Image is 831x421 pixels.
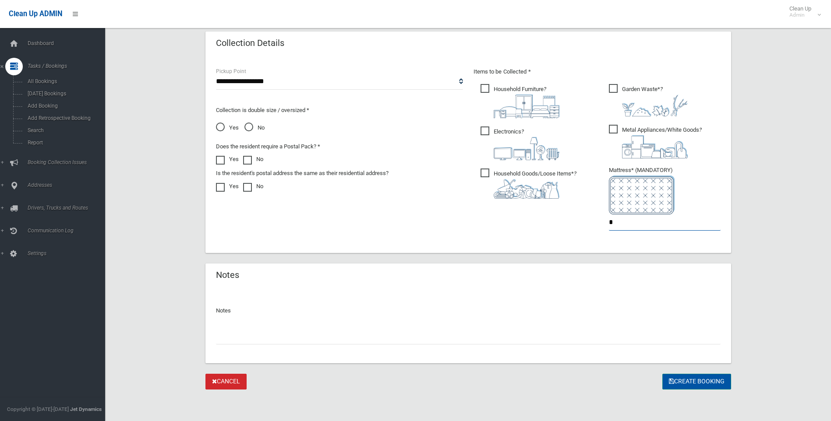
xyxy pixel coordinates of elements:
[609,125,702,158] span: Metal Appliances/White Goods
[622,126,702,158] i: ?
[25,250,112,256] span: Settings
[244,123,265,133] span: No
[609,84,688,116] span: Garden Waste*
[481,168,576,199] span: Household Goods/Loose Items*
[7,406,69,412] span: Copyright © [DATE]-[DATE]
[25,127,104,133] span: Search
[481,126,559,160] span: Electronics
[25,159,112,165] span: Booking Collection Issues
[25,205,112,211] span: Drivers, Trucks and Routes
[494,86,559,118] i: ?
[494,128,559,160] i: ?
[216,305,721,316] p: Notes
[609,167,721,214] span: Mattress* (MANDATORY)
[205,267,250,284] header: Notes
[789,12,811,18] small: Admin
[216,181,239,192] label: Yes
[9,10,62,18] span: Clean Up ADMIN
[216,168,389,179] label: Is the resident's postal address the same as their residential address?
[622,95,688,116] img: 4fd8a5c772b2c999c83690221e5242e0.png
[494,170,576,199] i: ?
[243,181,263,192] label: No
[494,179,559,199] img: b13cc3517677393f34c0a387616ef184.png
[216,154,239,165] label: Yes
[216,141,320,152] label: Does the resident require a Postal Pack? *
[25,63,112,69] span: Tasks / Bookings
[609,175,675,214] img: e7408bece873d2c1783593a074e5cb2f.png
[622,135,688,158] img: 36c1b0289cb1767239cdd3de9e694f19.png
[205,374,247,390] a: Cancel
[243,154,263,165] label: No
[25,182,112,188] span: Addresses
[785,5,820,18] span: Clean Up
[494,95,559,118] img: aa9efdbe659d29b613fca23ba79d85cb.png
[25,91,104,97] span: [DATE] Bookings
[622,86,688,116] i: ?
[205,35,295,52] header: Collection Details
[216,123,239,133] span: Yes
[662,374,731,390] button: Create Booking
[25,140,104,146] span: Report
[25,103,104,109] span: Add Booking
[70,406,102,412] strong: Jet Dynamics
[474,67,721,77] p: Items to be Collected *
[25,115,104,121] span: Add Retrospective Booking
[25,228,112,234] span: Communication Log
[494,137,559,160] img: 394712a680b73dbc3d2a6a3a7ffe5a07.png
[481,84,559,118] span: Household Furniture
[216,105,463,116] p: Collection is double size / oversized *
[25,40,112,46] span: Dashboard
[25,78,104,84] span: All Bookings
